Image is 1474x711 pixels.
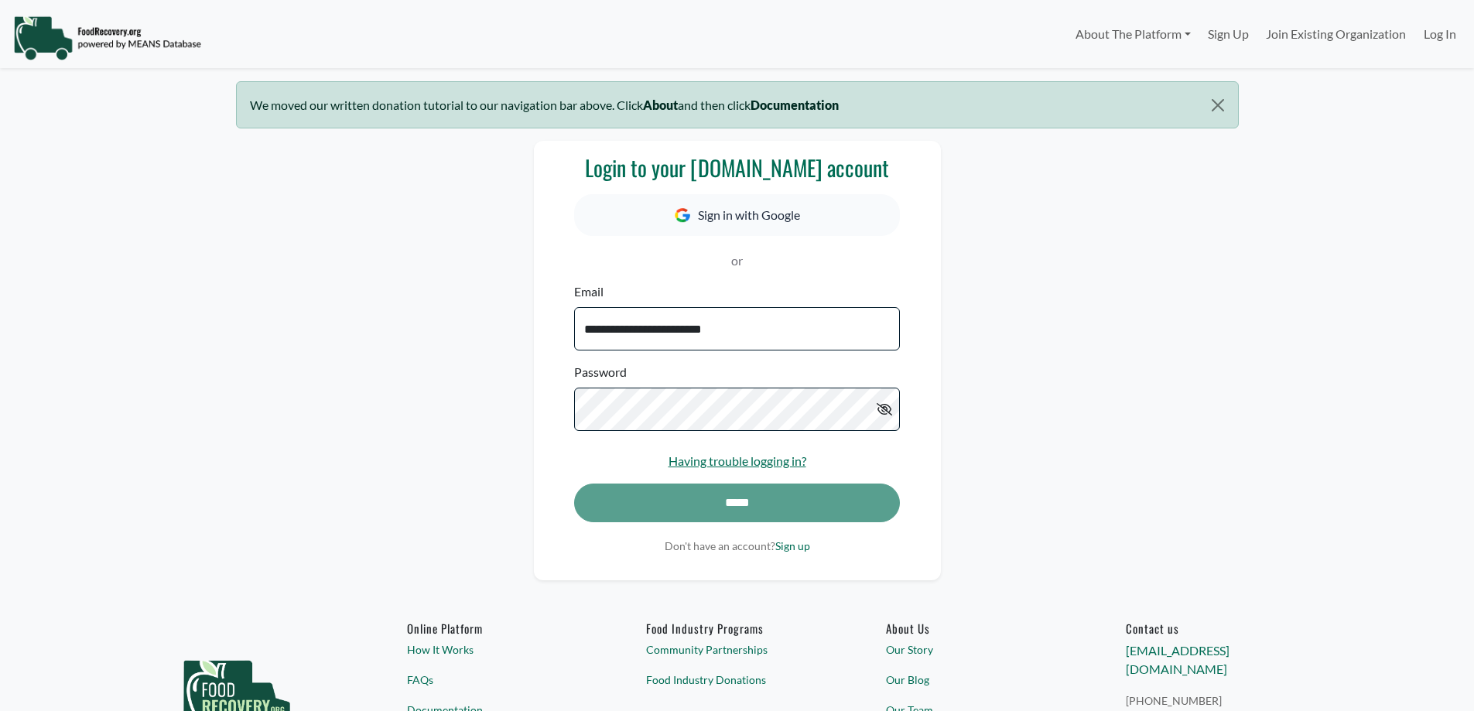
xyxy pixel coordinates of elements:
[407,621,588,635] h6: Online Platform
[1126,692,1307,709] a: [PHONE_NUMBER]
[574,155,899,181] h3: Login to your [DOMAIN_NAME] account
[1126,621,1307,635] h6: Contact us
[775,539,810,552] a: Sign up
[886,641,1067,658] a: Our Story
[643,97,678,112] b: About
[574,363,627,381] label: Password
[574,282,604,301] label: Email
[646,621,827,635] h6: Food Industry Programs
[574,251,899,270] p: or
[236,81,1239,128] div: We moved our written donation tutorial to our navigation bar above. Click and then click
[574,538,899,554] p: Don't have an account?
[407,641,588,658] a: How It Works
[1257,19,1414,50] a: Join Existing Organization
[669,453,806,468] a: Having trouble logging in?
[646,672,827,688] a: Food Industry Donations
[574,194,899,236] button: Sign in with Google
[407,672,588,688] a: FAQs
[751,97,839,112] b: Documentation
[1415,19,1465,50] a: Log In
[886,672,1067,688] a: Our Blog
[1199,19,1257,50] a: Sign Up
[1126,643,1229,676] a: [EMAIL_ADDRESS][DOMAIN_NAME]
[13,15,201,61] img: NavigationLogo_FoodRecovery-91c16205cd0af1ed486a0f1a7774a6544ea792ac00100771e7dd3ec7c0e58e41.png
[1198,82,1237,128] button: Close
[1066,19,1199,50] a: About The Platform
[886,621,1067,635] a: About Us
[646,641,827,658] a: Community Partnerships
[675,208,690,223] img: Google Icon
